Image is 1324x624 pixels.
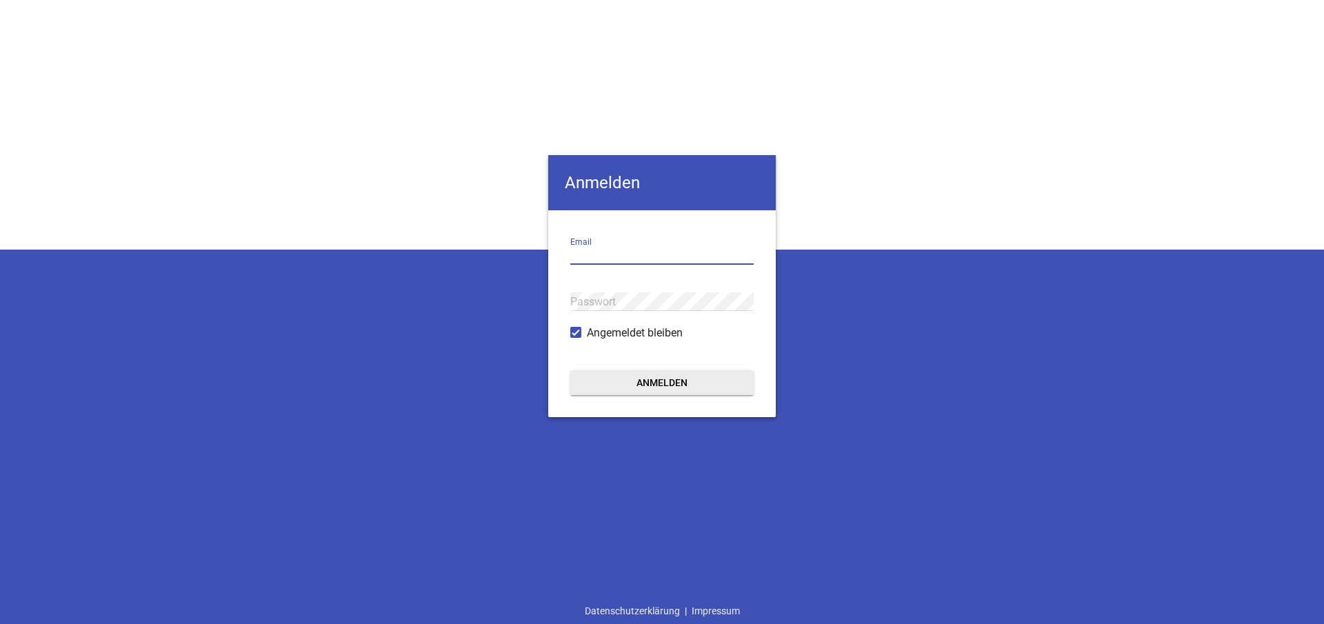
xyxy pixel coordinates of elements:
h4: Anmelden [548,155,776,210]
button: Anmelden [570,370,754,395]
span: Angemeldet bleiben [587,325,683,341]
div: | [580,598,745,624]
a: Datenschutzerklärung [580,598,685,624]
a: Impressum [687,598,745,624]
